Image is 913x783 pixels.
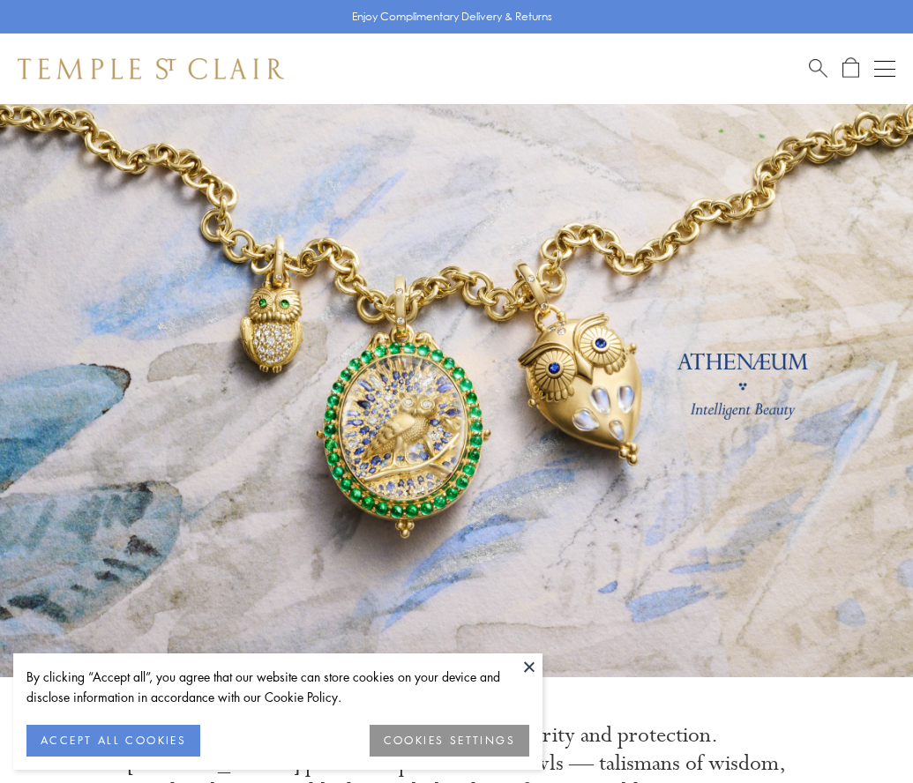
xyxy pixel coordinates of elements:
[370,725,529,757] button: COOKIES SETTINGS
[352,8,552,26] p: Enjoy Complimentary Delivery & Returns
[26,725,200,757] button: ACCEPT ALL COOKIES
[842,57,859,79] a: Open Shopping Bag
[18,58,284,79] img: Temple St. Clair
[26,667,529,707] div: By clicking “Accept all”, you agree that our website can store cookies on your device and disclos...
[874,58,895,79] button: Open navigation
[809,57,827,79] a: Search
